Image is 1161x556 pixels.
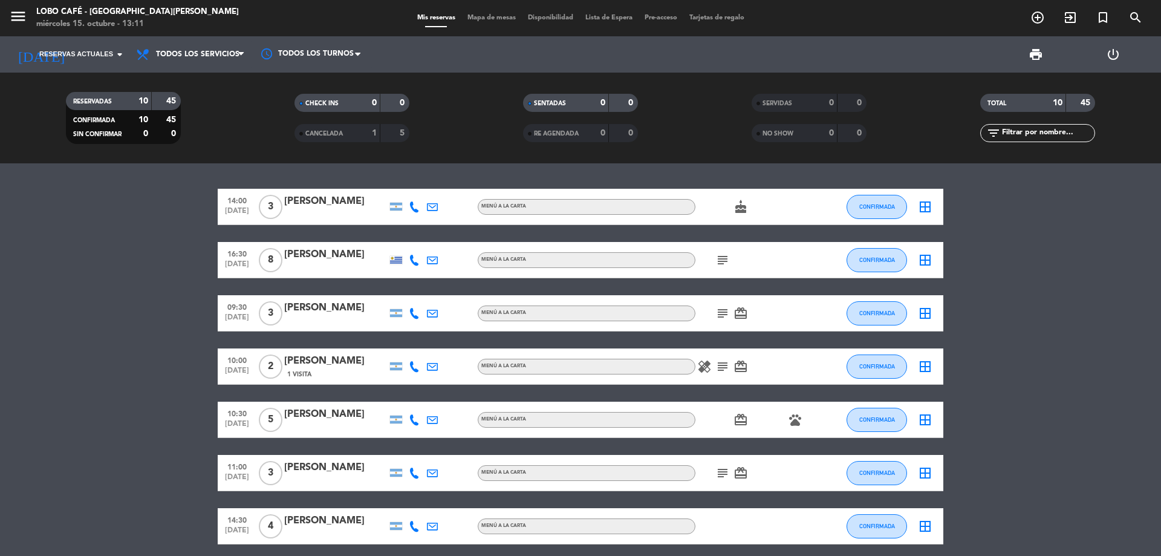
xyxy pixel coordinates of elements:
span: Mapa de mesas [461,15,522,21]
i: border_all [918,413,932,427]
i: exit_to_app [1063,10,1078,25]
span: Tarjetas de regalo [683,15,750,21]
i: add_circle_outline [1030,10,1045,25]
strong: 0 [628,99,636,107]
strong: 10 [1053,99,1062,107]
span: Disponibilidad [522,15,579,21]
i: border_all [918,306,932,321]
span: MENÚ A LA CARTA [481,204,526,209]
strong: 0 [600,129,605,137]
span: [DATE] [222,420,252,434]
span: CONFIRMADA [73,117,115,123]
span: SENTADAS [534,100,566,106]
span: 10:30 [222,406,252,420]
span: [DATE] [222,313,252,327]
button: menu [9,7,27,30]
i: healing [697,359,712,374]
span: 8 [259,248,282,272]
strong: 0 [372,99,377,107]
span: 3 [259,195,282,219]
span: CONFIRMADA [859,257,895,263]
i: search [1128,10,1143,25]
i: card_giftcard [733,413,748,427]
strong: 0 [829,99,834,107]
div: Lobo Café - [GEOGRAPHIC_DATA][PERSON_NAME] [36,6,239,18]
strong: 45 [1081,99,1093,107]
span: [DATE] [222,260,252,274]
span: MENÚ A LA CARTA [481,470,526,475]
div: LOG OUT [1075,36,1152,73]
span: [DATE] [222,526,252,540]
strong: 5 [400,129,407,137]
i: border_all [918,359,932,374]
strong: 0 [171,129,178,138]
i: [DATE] [9,41,73,68]
span: SIN CONFIRMAR [73,131,122,137]
span: Todos los servicios [156,50,239,59]
span: CHECK INS [305,100,339,106]
span: CONFIRMADA [859,363,895,370]
span: 14:00 [222,193,252,207]
button: CONFIRMADA [847,355,907,379]
span: CONFIRMADA [859,203,895,210]
span: Pre-acceso [639,15,683,21]
button: CONFIRMADA [847,301,907,325]
span: MENÚ A LA CARTA [481,417,526,422]
span: NO SHOW [763,131,793,137]
button: CONFIRMADA [847,461,907,485]
strong: 45 [166,116,178,124]
span: Mis reservas [411,15,461,21]
span: 09:30 [222,299,252,313]
i: subject [715,253,730,267]
i: filter_list [986,126,1001,140]
span: 14:30 [222,512,252,526]
span: MENÚ A LA CARTA [481,310,526,315]
div: [PERSON_NAME] [284,300,387,316]
strong: 10 [138,97,148,105]
i: border_all [918,200,932,214]
span: CONFIRMADA [859,523,895,529]
span: print [1029,47,1043,62]
span: 3 [259,301,282,325]
span: Reservas actuales [39,49,113,60]
button: CONFIRMADA [847,195,907,219]
i: power_settings_new [1106,47,1120,62]
i: pets [788,413,802,427]
div: [PERSON_NAME] [284,247,387,263]
div: miércoles 15. octubre - 13:11 [36,18,239,30]
i: border_all [918,466,932,480]
span: MENÚ A LA CARTA [481,523,526,528]
span: TOTAL [987,100,1006,106]
strong: 0 [628,129,636,137]
span: [DATE] [222,473,252,487]
span: 4 [259,514,282,538]
div: [PERSON_NAME] [284,353,387,369]
strong: 0 [857,129,864,137]
strong: 45 [166,97,178,105]
span: 5 [259,408,282,432]
span: 16:30 [222,246,252,260]
strong: 0 [829,129,834,137]
span: CONFIRMADA [859,469,895,476]
i: card_giftcard [733,466,748,480]
strong: 0 [400,99,407,107]
span: CONFIRMADA [859,416,895,423]
i: turned_in_not [1096,10,1110,25]
button: CONFIRMADA [847,514,907,538]
button: CONFIRMADA [847,248,907,272]
strong: 0 [600,99,605,107]
span: [DATE] [222,367,252,381]
i: subject [715,359,730,374]
i: subject [715,466,730,480]
span: RE AGENDADA [534,131,579,137]
span: SERVIDAS [763,100,792,106]
span: [DATE] [222,207,252,221]
span: MENÚ A LA CARTA [481,364,526,368]
span: 3 [259,461,282,485]
span: CANCELADA [305,131,343,137]
i: border_all [918,253,932,267]
span: 10:00 [222,353,252,367]
strong: 0 [857,99,864,107]
span: Lista de Espera [579,15,639,21]
i: card_giftcard [733,359,748,374]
